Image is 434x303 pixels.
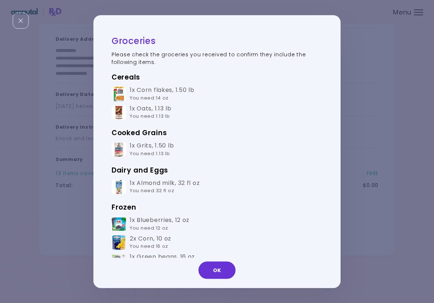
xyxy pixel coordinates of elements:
[130,243,168,250] span: You need : 16 oz
[130,253,195,269] div: 1x Green beans , 16 oz
[198,261,236,279] button: OK
[13,13,29,29] div: Close
[112,51,322,66] p: Please check the groceries you received to confirm they include the following items.
[130,225,168,231] span: You need : 12 oz
[130,150,170,157] span: You need : 1.13 lb
[130,187,174,194] span: You need : 32 fl oz
[112,35,322,47] h2: Groceries
[112,127,322,139] h3: Cooked Grains
[130,217,189,232] div: 1x Blueberries , 12 oz
[112,164,322,176] h3: Dairy and Eggs
[112,202,322,213] h3: Frozen
[130,179,200,195] div: 1x Almond milk , 32 fl oz
[130,113,170,120] span: You need : 1.13 lb
[130,105,172,120] div: 1x Oats , 1.13 lb
[130,94,169,101] span: You need : 14 oz
[130,86,194,102] div: 1x Corn flakes , 1.50 lb
[112,72,322,83] h3: Cereals
[130,235,171,250] div: 2x Corn , 10 oz
[130,142,174,158] div: 1x Grits , 1.50 lb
